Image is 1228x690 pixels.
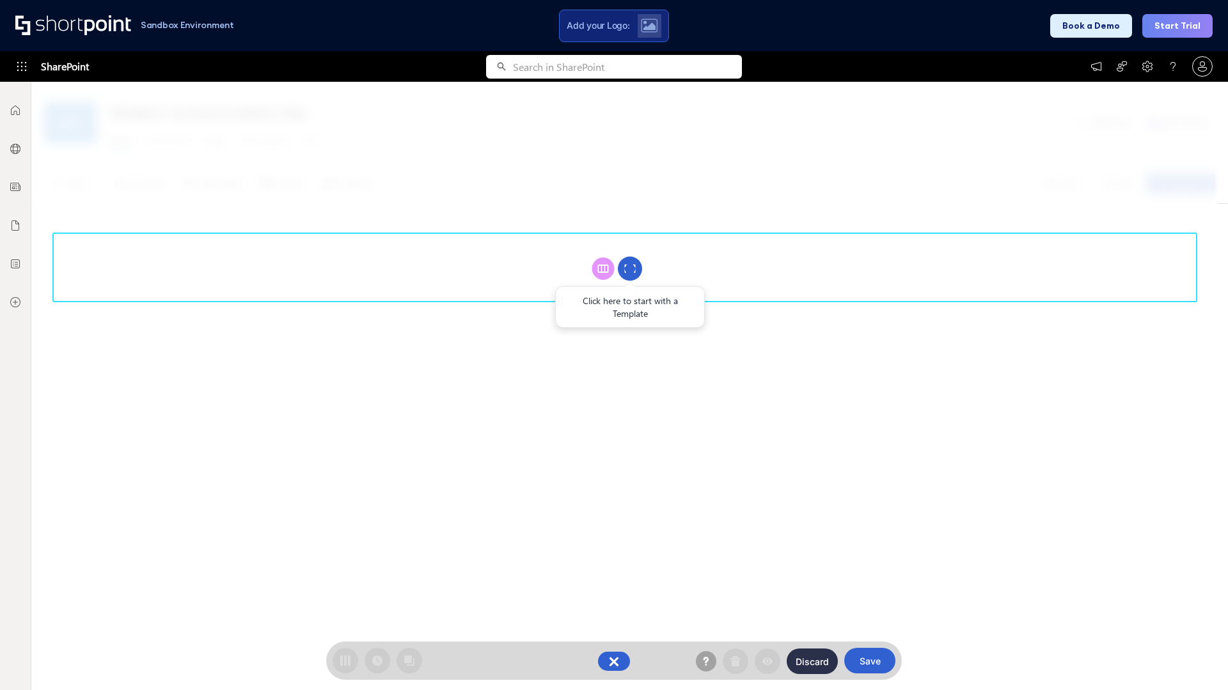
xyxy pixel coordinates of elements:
[513,55,742,79] input: Search in SharePoint
[41,51,89,82] span: SharePoint
[641,19,657,33] img: Upload logo
[787,648,838,674] button: Discard
[141,22,234,29] h1: Sandbox Environment
[1142,14,1213,38] button: Start Trial
[1164,629,1228,690] iframe: Chat Widget
[844,648,895,673] button: Save
[567,20,629,31] span: Add your Logo:
[1050,14,1132,38] button: Book a Demo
